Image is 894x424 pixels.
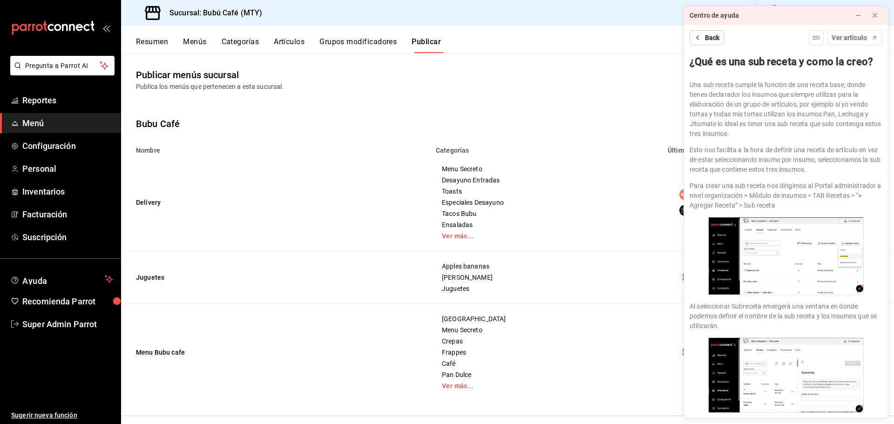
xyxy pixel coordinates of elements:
button: Grupos modificadores [319,37,397,53]
a: Pregunta a Parrot AI [7,67,115,77]
th: Categorías [430,141,662,154]
div: ¿Qué es una sub receta y como la creo? [690,56,882,72]
span: Recomienda Parrot [22,295,113,308]
th: Nombre [121,141,430,154]
button: Pregunta a Parrot AI [10,56,115,75]
span: Pan Dulce [442,371,650,378]
span: Ver articulo [832,33,867,43]
span: Menú [22,117,113,129]
td: Juguetes [121,251,430,304]
p: Esto nos facilita a la hora de definir una receta de artículo en vez de estar seleccionando insum... [690,145,882,175]
span: Frappes [442,349,650,356]
span: Configuración [22,140,113,152]
div: Bubu Café [136,117,180,131]
span: Personal [22,162,113,175]
span: Ensaladas [442,222,650,228]
button: Back [690,30,724,45]
span: Apples bananas [442,263,650,269]
td: Menu Bubu cafe [121,304,430,401]
a: Ver más... [442,383,650,389]
p: Una sub receta cumple la función de una receta base, donde tienes declarador los insumos que siem... [690,80,882,139]
table: menu maker table for brand [121,141,894,401]
span: Pregunta a Parrot AI [25,61,100,71]
span: Tacos Bubu [442,210,650,217]
button: Categorías [222,37,259,53]
a: Ver más... [442,233,650,239]
td: Delivery [121,154,430,251]
span: Menu Secreto [442,166,650,172]
button: Resumen [136,37,168,53]
span: Crepas [442,338,650,344]
button: open_drawer_menu [102,24,110,32]
span: Ayuda [22,274,101,285]
button: Artículos [274,37,305,53]
div: Publica los menús que pertenecen a esta sucursal. [136,82,879,92]
button: Menús [183,37,206,53]
p: Para crear una sub receta nos dirigimos al Portal administrador a nivel organización > Módulo de ... [690,181,882,210]
div: Centro de ayuda [690,11,739,20]
span: Desayuno Entradas [442,177,650,183]
span: Inventarios [22,185,113,198]
span: Toasts [442,188,650,195]
span: Juguetes [442,285,650,292]
span: [GEOGRAPHIC_DATA] [442,316,650,322]
span: Menu Secreto [442,327,650,333]
span: Super Admin Parrot [22,318,113,330]
span: Café [442,360,650,367]
div: navigation tabs [136,37,894,53]
span: Sugerir nueva función [11,411,113,420]
th: Última publicación por canal [662,141,894,154]
button: Publicar [412,37,441,53]
h3: Sucursal: Bubú Café (MTY) [162,7,262,19]
p: Al seleccionar Subreceta emergerá una ventana en donde podemos definir el nombre de la sub receta... [690,302,882,331]
span: [PERSON_NAME] [442,274,650,281]
span: Facturación [22,208,113,221]
span: Back [705,33,720,43]
div: Publicar menús sucursal [136,68,239,82]
span: Reportes [22,94,113,107]
button: Ver articulo [827,30,882,45]
span: Suscripción [22,231,113,243]
span: Especiales Desayuno [442,199,650,206]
